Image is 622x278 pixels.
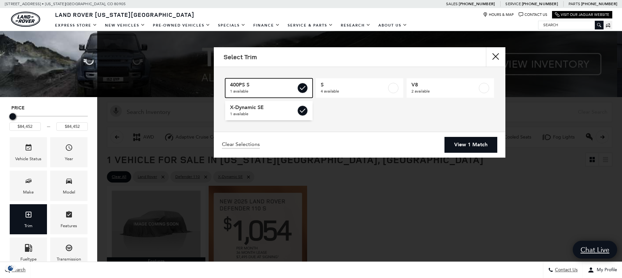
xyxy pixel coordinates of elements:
h2: Select Trim [224,53,257,61]
a: Chat Live [573,241,617,259]
span: Model [65,175,73,189]
div: Model [63,189,75,196]
img: Land Rover [11,12,40,27]
a: V82 available [407,78,494,98]
div: TransmissionTransmission [50,238,87,268]
input: Minimum [9,122,41,131]
span: My Profile [594,267,617,273]
a: Visit Our Jaguar Website [555,12,609,17]
div: MakeMake [10,171,47,201]
div: FueltypeFueltype [10,238,47,268]
div: YearYear [50,137,87,167]
div: Make [23,189,34,196]
div: Trim [24,222,32,229]
div: VehicleVehicle Status [10,137,47,167]
a: 400PS S1 available [225,78,313,98]
a: Contact Us [519,12,547,17]
div: Features [61,222,77,229]
div: Fueltype [20,256,37,263]
span: 400PS S [230,82,296,88]
div: FeaturesFeatures [50,204,87,234]
span: 1 available [230,111,296,117]
button: close [486,47,505,67]
div: ModelModel [50,171,87,201]
section: Click to Open Cookie Consent Modal [3,265,18,272]
a: View 1 Match [444,137,497,153]
span: Features [65,209,73,222]
span: 4 available [321,88,387,95]
a: Finance [249,20,284,31]
span: 2 available [411,88,478,95]
span: S [321,82,387,88]
input: Search [538,21,603,29]
a: [PHONE_NUMBER] [581,1,617,6]
a: EXPRESS STORE [51,20,101,31]
span: Land Rover [US_STATE][GEOGRAPHIC_DATA] [55,11,194,18]
a: Specials [214,20,249,31]
span: Transmission [65,242,73,256]
div: TrimTrim [10,204,47,234]
a: Clear Selections [222,141,260,149]
span: Contact Us [553,267,578,273]
span: 1 available [230,88,296,95]
span: Vehicle [25,142,32,155]
span: Chat Live [577,245,613,254]
img: Opt-Out Icon [3,265,18,272]
a: New Vehicles [101,20,149,31]
a: S4 available [316,78,403,98]
span: Parts [569,2,580,6]
span: Trim [25,209,32,222]
nav: Main Navigation [51,20,411,31]
span: Year [65,142,73,155]
a: About Us [374,20,411,31]
a: [PHONE_NUMBER] [459,1,495,6]
span: X-Dynamic SE [230,104,296,111]
a: land-rover [11,12,40,27]
a: X-Dynamic SE1 available [225,101,313,120]
div: Year [65,155,73,162]
a: Research [337,20,374,31]
input: Maximum [56,122,88,131]
span: Service [505,2,521,6]
span: Fueltype [25,242,32,256]
a: Service & Parts [284,20,337,31]
button: Open user profile menu [583,262,622,278]
div: Maximum Price [9,113,16,120]
a: [STREET_ADDRESS] • [US_STATE][GEOGRAPHIC_DATA], CO 80905 [5,2,126,6]
div: Price [9,111,88,131]
a: Land Rover [US_STATE][GEOGRAPHIC_DATA] [51,11,198,18]
a: Pre-Owned Vehicles [149,20,214,31]
span: V8 [411,82,478,88]
a: Hours & Map [483,12,514,17]
span: Make [25,175,32,189]
span: Sales [446,2,458,6]
a: [PHONE_NUMBER] [522,1,558,6]
div: Vehicle Status [15,155,41,162]
h5: Price [11,105,86,111]
div: Transmission [57,256,81,263]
